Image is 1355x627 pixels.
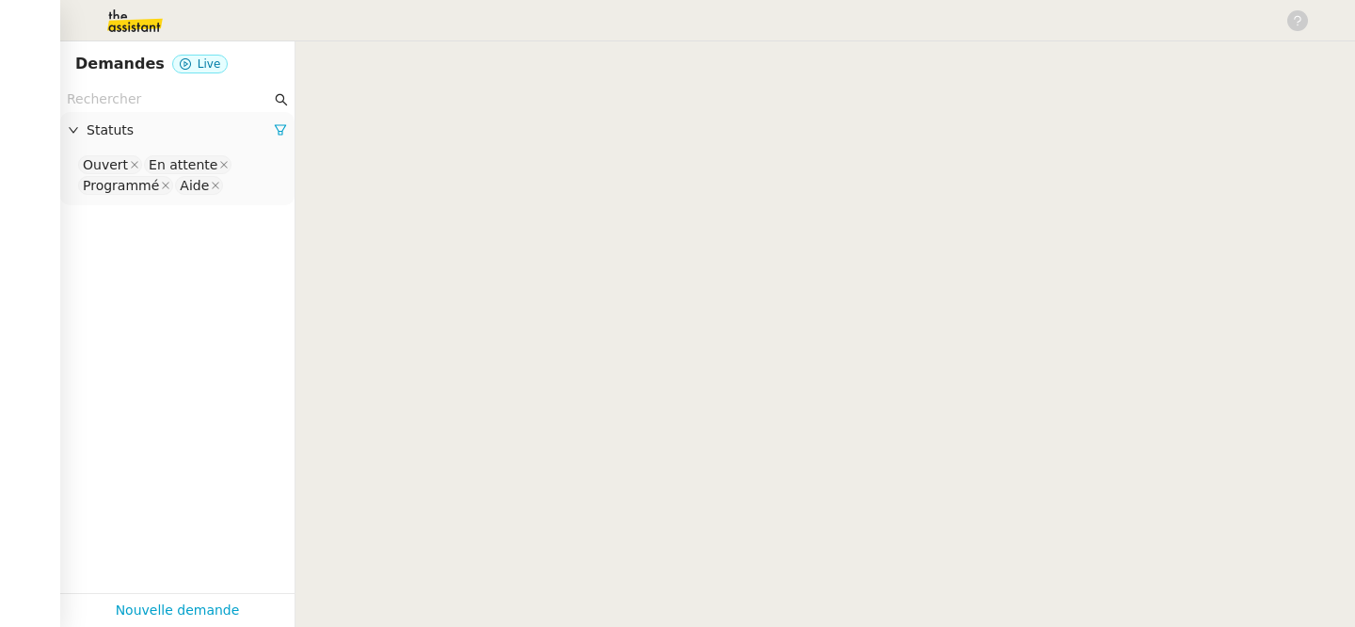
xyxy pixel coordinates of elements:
[87,120,274,141] span: Statuts
[78,155,142,174] nz-select-item: Ouvert
[175,176,223,195] nz-select-item: Aide
[60,112,295,149] div: Statuts
[83,177,159,194] div: Programmé
[67,88,271,110] input: Rechercher
[180,177,209,194] div: Aide
[75,51,165,77] nz-page-header-title: Demandes
[83,156,128,173] div: Ouvert
[144,155,231,174] nz-select-item: En attente
[198,57,221,71] span: Live
[149,156,217,173] div: En attente
[116,600,240,621] a: Nouvelle demande
[78,176,173,195] nz-select-item: Programmé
